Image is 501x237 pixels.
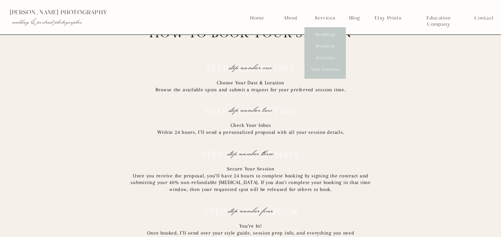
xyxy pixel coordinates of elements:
a: Blog [347,15,362,21]
p: [PERSON_NAME] photography [10,9,145,16]
h3: step number two [184,108,317,118]
h2: step number four [205,206,297,216]
h2: Check Your Inbox Within 24 hours, I’ll send a personalized proposal with all your session details. [104,122,398,136]
a: Weddings [312,32,338,38]
a: Contact [475,15,494,21]
a: Etsy Prints [372,15,404,21]
h2: Choose Your Date & Location Browse the available spots and submit a request for your preferred se... [121,79,380,93]
a: Portraits [312,55,338,61]
a: Services [312,15,338,21]
a: Mini Sessions [310,67,341,73]
h2: step number two [205,106,297,115]
h3: step number four [185,208,317,219]
h3: step number one [184,65,317,75]
a: Education Company [415,15,463,21]
h2: step number one [205,63,297,72]
h2: Secure Your Session Once you receive the proposal, you’ll have 24 hours to complete booking by si... [125,166,376,196]
h3: step number three [184,151,317,161]
p: wedding & portrait photographer [12,18,127,25]
a: Branding [312,43,338,49]
a: Home [250,15,265,21]
h3: how to book your session [136,28,366,42]
a: About [281,15,299,21]
h2: step number three [205,149,297,159]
